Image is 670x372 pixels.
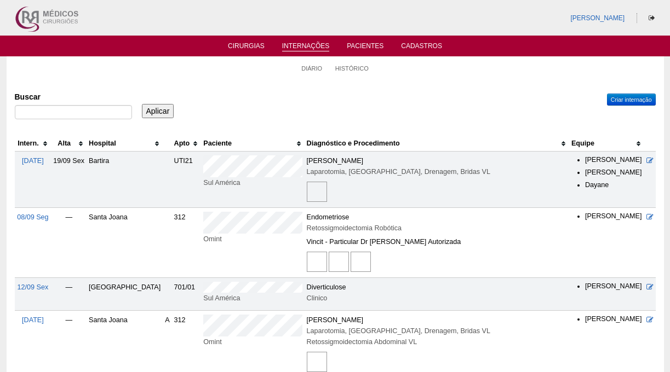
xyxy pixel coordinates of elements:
th: Paciente [201,136,304,152]
div: Endometriose [307,212,567,223]
th: Intern. [15,136,51,152]
div: Retossigmoidectomia Abdominal VL [307,336,567,347]
div: Retossigmoidectomia Robótica [307,223,567,234]
td: 312 [172,208,202,278]
td: — [51,208,87,278]
div: [PERSON_NAME] [307,315,567,326]
li: [PERSON_NAME] [585,282,642,292]
a: Criar internação [607,94,656,106]
th: Hospital [87,136,163,152]
a: 08/09 Seg [17,213,48,221]
td: [GEOGRAPHIC_DATA] [87,278,163,311]
div: Sul América [203,293,302,304]
div: Omint [203,234,302,245]
a: Diário [301,65,322,72]
a: Internações [282,42,330,51]
label: Buscar [15,91,132,102]
td: Santa Joana [87,208,163,278]
div: Clinico [307,293,567,304]
li: Dayane [585,181,642,190]
a: Editar [646,157,654,165]
input: Aplicar [142,104,174,118]
a: [DATE] [22,316,44,324]
input: Digite os termos que você deseja procurar. [15,105,132,119]
i: Sair [649,15,655,21]
div: Laparotomia, [GEOGRAPHIC_DATA], Drenagem, Bridas VL [307,326,567,336]
a: [PERSON_NAME] [570,14,625,22]
div: Laparotomia, [GEOGRAPHIC_DATA], Drenagem, Bridas VL [307,166,567,177]
span: 19/09 Sex [53,157,84,165]
div: Diverticulose [307,282,567,293]
td: UTI21 [172,152,202,208]
div: Omint [203,336,302,347]
a: Cadastros [401,42,442,53]
li: [PERSON_NAME] [585,315,642,324]
th: Apto [172,136,202,152]
td: Bartira [87,152,163,208]
a: [DATE] [22,157,44,165]
li: [PERSON_NAME] [585,155,642,165]
a: Cirurgias [228,42,265,53]
a: Histórico [335,65,369,72]
div: Sul América [203,177,302,188]
div: [PERSON_NAME] [307,155,567,166]
th: Alta [51,136,87,152]
a: Pacientes [347,42,383,53]
li: [PERSON_NAME] [585,168,642,178]
td: — [51,278,87,311]
th: Equipe [569,136,644,152]
th: Diagnóstico e Procedimento [305,136,569,152]
a: Editar [646,316,654,324]
td: 701/01 [172,278,202,311]
a: Editar [646,213,654,221]
a: 12/09 Sex [18,283,49,291]
a: Editar [646,283,654,291]
div: Vincit - Particular Dr [PERSON_NAME] Autorizada [307,236,567,247]
li: [PERSON_NAME] [585,212,642,222]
